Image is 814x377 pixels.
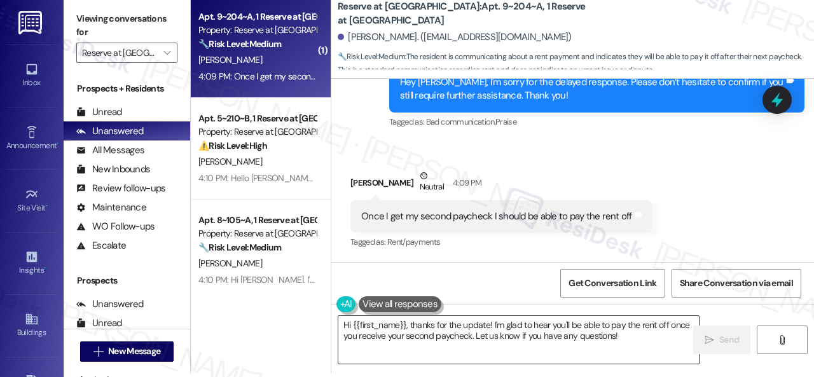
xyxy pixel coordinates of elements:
div: Apt. 8~105~A, 1 Reserve at [GEOGRAPHIC_DATA] [198,214,316,227]
span: [PERSON_NAME] [198,257,262,269]
div: Property: Reserve at [GEOGRAPHIC_DATA] [198,227,316,240]
span: • [57,139,59,148]
div: [PERSON_NAME] [350,169,652,200]
span: Bad communication , [426,116,495,127]
button: Get Conversation Link [560,269,665,298]
button: Send [693,326,750,354]
i:  [93,346,103,357]
strong: 🔧 Risk Level: Medium [198,242,281,253]
textarea: Hi {{first_name}}, thanks for the update! I'm glad to hear you'll be able to pay the rent off onc... [338,316,699,364]
div: Tagged as: [389,113,804,131]
div: Unanswered [76,125,144,138]
a: Insights • [6,246,57,280]
a: Inbox [6,58,57,93]
strong: 🔧 Risk Level: Medium [338,51,405,62]
div: Review follow-ups [76,182,165,195]
img: ResiDesk Logo [18,11,45,34]
div: [PERSON_NAME]. ([EMAIL_ADDRESS][DOMAIN_NAME]) [338,31,572,44]
span: Praise [495,116,516,127]
button: Share Conversation via email [672,269,801,298]
div: New Inbounds [76,163,150,176]
strong: 🔧 Risk Level: Medium [198,38,281,50]
a: Buildings [6,308,57,343]
div: Tagged as: [350,233,652,251]
div: Apt. 5~210~B, 1 Reserve at [GEOGRAPHIC_DATA] [198,112,316,125]
span: Get Conversation Link [569,277,656,290]
div: WO Follow-ups [76,220,155,233]
span: • [46,202,48,210]
i:  [163,48,170,58]
div: Property: Reserve at [GEOGRAPHIC_DATA] [198,24,316,37]
span: [PERSON_NAME] [198,156,262,167]
i:  [777,335,787,345]
div: 4:09 PM [450,176,481,189]
button: New Message [80,341,174,362]
div: Unread [76,106,122,119]
div: Neutral [417,169,446,196]
div: All Messages [76,144,144,157]
input: All communities [82,43,157,63]
span: : The resident is communicating about a rent payment and indicates they will be able to pay it of... [338,50,814,78]
span: New Message [108,345,160,358]
strong: ⚠️ Risk Level: High [198,140,267,151]
div: Escalate [76,239,126,252]
i:  [705,335,714,345]
div: Apt. 9~204~A, 1 Reserve at [GEOGRAPHIC_DATA] [198,10,316,24]
div: Hey [PERSON_NAME], I'm sorry for the delayed response. Please don’t hesitate to confirm if you st... [400,76,784,103]
div: Maintenance [76,201,146,214]
div: Unread [76,317,122,330]
div: Unanswered [76,298,144,311]
span: [PERSON_NAME] [198,54,262,65]
div: Property: Reserve at [GEOGRAPHIC_DATA] [198,125,316,139]
span: • [44,264,46,273]
label: Viewing conversations for [76,9,177,43]
span: Send [719,333,739,346]
div: Once I get my second paycheck I should be able to pay the rent off [361,210,632,223]
div: Prospects + Residents [64,82,190,95]
span: Rent/payments [387,236,441,247]
span: Share Conversation via email [680,277,793,290]
div: Prospects [64,274,190,287]
a: Site Visit • [6,184,57,218]
div: 4:09 PM: Once I get my second paycheck I should be able to pay the rent off [198,71,485,82]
